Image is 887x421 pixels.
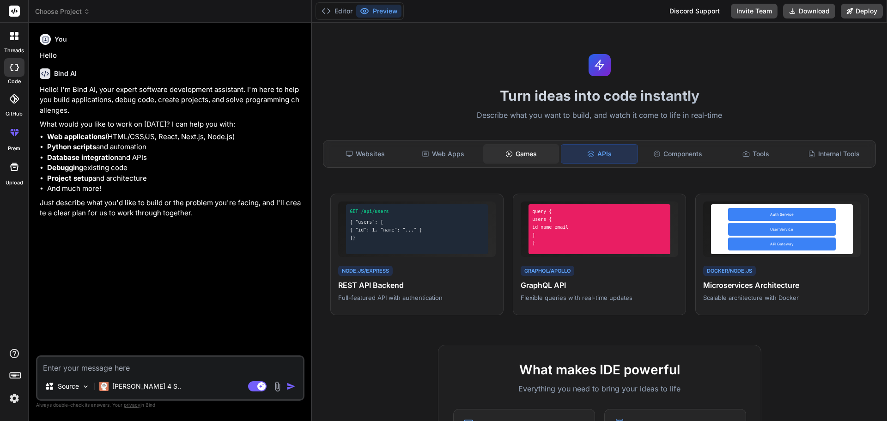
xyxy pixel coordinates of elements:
h4: GraphQL API [521,280,678,291]
p: Flexible queries with real-time updates [521,293,678,302]
p: Scalable architecture with Docker [703,293,861,302]
li: and automation [47,142,303,153]
li: and architecture [47,173,303,184]
strong: Debugging [47,163,83,172]
p: Describe what you want to build, and watch it come to life in real-time [317,110,881,122]
button: Preview [356,5,401,18]
p: What would you like to work on [DATE]? I can help you with: [40,119,303,130]
div: Discord Support [664,4,725,18]
div: Web Apps [405,144,481,164]
strong: Web applications [47,132,105,141]
div: GraphQL/Apollo [521,266,574,276]
div: } [532,239,667,246]
h4: REST API Backend [338,280,496,291]
h2: What makes IDE powerful [453,360,746,379]
p: Full-featured API with authentication [338,293,496,302]
div: API Gateway [728,238,836,250]
p: Always double-check its answers. Your in Bind [36,401,304,409]
p: Hello! I'm Bind AI, your expert software development assistant. I'm here to help you build applic... [40,85,303,116]
li: and APIs [47,153,303,163]
h6: Bind AI [54,69,77,78]
div: User Service [728,223,836,236]
p: Everything you need to bring your ideas to life [453,383,746,394]
span: privacy [124,402,140,408]
div: { "users": [ [350,219,484,226]
img: Pick Models [82,383,90,390]
button: Invite Team [731,4,778,18]
div: Tools [718,144,794,164]
p: Source [58,382,79,391]
strong: Database integration [47,153,118,162]
div: id name email [532,224,667,231]
div: ]} [350,234,484,241]
strong: Python scripts [47,142,96,151]
div: query { [532,208,667,215]
img: settings [6,390,22,406]
h4: Microservices Architecture [703,280,861,291]
div: Components [640,144,716,164]
strong: Project setup [47,174,92,183]
h1: Turn ideas into code instantly [317,87,881,104]
img: icon [286,382,296,391]
button: Editor [318,5,356,18]
div: APIs [561,144,638,164]
div: Internal Tools [796,144,872,164]
label: Upload [6,179,23,187]
button: Download [783,4,835,18]
div: Auth Service [728,208,836,221]
label: prem [8,145,20,153]
h6: You [55,35,67,44]
div: users { [532,216,667,223]
label: code [8,78,21,85]
img: Claude 4 Sonnet [99,382,109,391]
div: Websites [327,144,403,164]
label: GitHub [6,110,23,118]
label: threads [4,47,24,55]
div: Games [483,144,559,164]
p: [PERSON_NAME] 4 S.. [112,382,181,391]
span: Choose Project [35,7,90,16]
div: { "id": 1, "name": "..." } [350,226,484,233]
div: } [532,232,667,238]
button: Deploy [841,4,883,18]
div: GET /api/users [350,208,484,215]
img: attachment [272,381,283,392]
p: Just describe what you'd like to build or the problem you're facing, and I'll create a clear plan... [40,198,303,219]
p: Hello [40,50,303,61]
li: (HTML/CSS/JS, React, Next.js, Node.js) [47,132,303,142]
li: And much more! [47,183,303,194]
li: existing code [47,163,303,173]
div: Node.js/Express [338,266,393,276]
div: Docker/Node.js [703,266,756,276]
